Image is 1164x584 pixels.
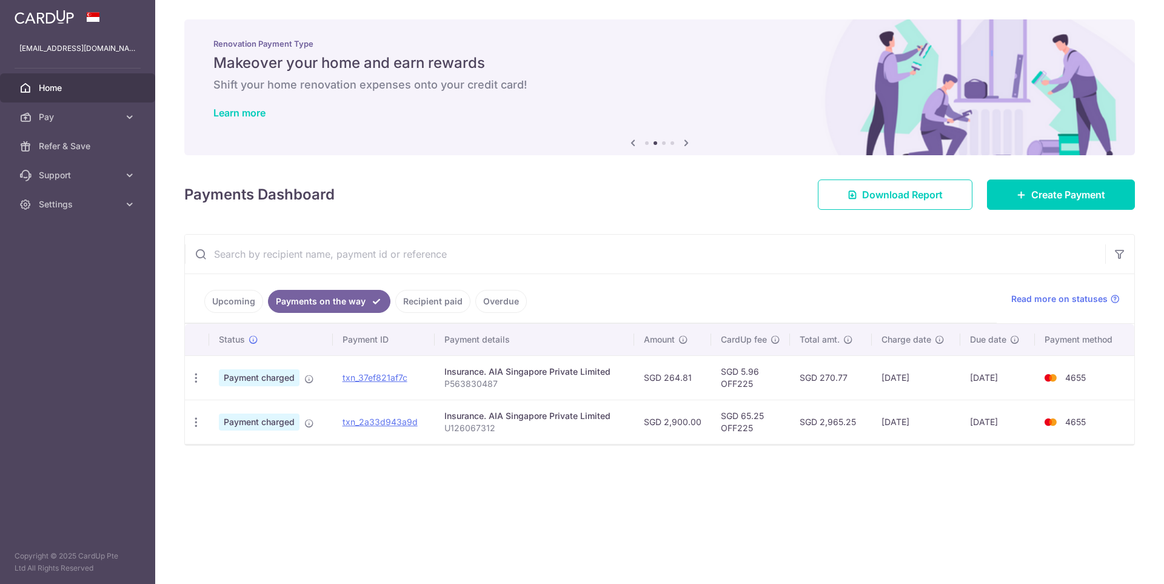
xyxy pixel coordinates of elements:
span: Status [219,334,245,346]
iframe: Opens a widget where you can find more information [1086,548,1152,578]
a: Overdue [475,290,527,313]
p: P563830487 [444,378,625,390]
span: Payment charged [219,414,299,431]
span: 4655 [1065,372,1086,383]
span: Settings [39,198,119,210]
span: Download Report [862,187,943,202]
span: Charge date [881,334,931,346]
span: Due date [970,334,1006,346]
td: SGD 5.96 OFF225 [711,355,790,400]
a: Read more on statuses [1011,293,1120,305]
span: Total amt. [800,334,840,346]
img: Bank Card [1039,371,1063,385]
a: Download Report [818,180,972,210]
td: SGD 2,965.25 [790,400,872,444]
th: Payment details [435,324,635,355]
th: Payment method [1035,324,1134,355]
span: Create Payment [1031,187,1105,202]
a: txn_2a33d943a9d [343,417,418,427]
a: Upcoming [204,290,263,313]
a: txn_37ef821af7c [343,372,407,383]
td: [DATE] [872,355,961,400]
img: Renovation banner [184,19,1135,155]
span: Amount [644,334,675,346]
input: Search by recipient name, payment id or reference [185,235,1105,274]
td: [DATE] [960,355,1035,400]
span: Refer & Save [39,140,119,152]
a: Create Payment [987,180,1135,210]
span: Home [39,82,119,94]
h6: Shift your home renovation expenses onto your credit card! [213,78,1106,92]
p: U126067312 [444,422,625,434]
td: SGD 2,900.00 [634,400,711,444]
h4: Payments Dashboard [184,184,335,206]
p: Renovation Payment Type [213,39,1106,49]
span: 4655 [1065,417,1086,427]
span: CardUp fee [721,334,767,346]
span: Support [39,169,119,181]
td: SGD 65.25 OFF225 [711,400,790,444]
a: Recipient paid [395,290,470,313]
td: [DATE] [872,400,961,444]
span: Pay [39,111,119,123]
td: SGD 270.77 [790,355,872,400]
div: Insurance. AIA Singapore Private Limited [444,366,625,378]
span: Read more on statuses [1011,293,1108,305]
td: [DATE] [960,400,1035,444]
th: Payment ID [333,324,435,355]
p: [EMAIL_ADDRESS][DOMAIN_NAME] [19,42,136,55]
img: Bank Card [1039,415,1063,429]
span: Payment charged [219,369,299,386]
img: CardUp [15,10,74,24]
div: Insurance. AIA Singapore Private Limited [444,410,625,422]
td: SGD 264.81 [634,355,711,400]
a: Learn more [213,107,266,119]
h5: Makeover your home and earn rewards [213,53,1106,73]
a: Payments on the way [268,290,390,313]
